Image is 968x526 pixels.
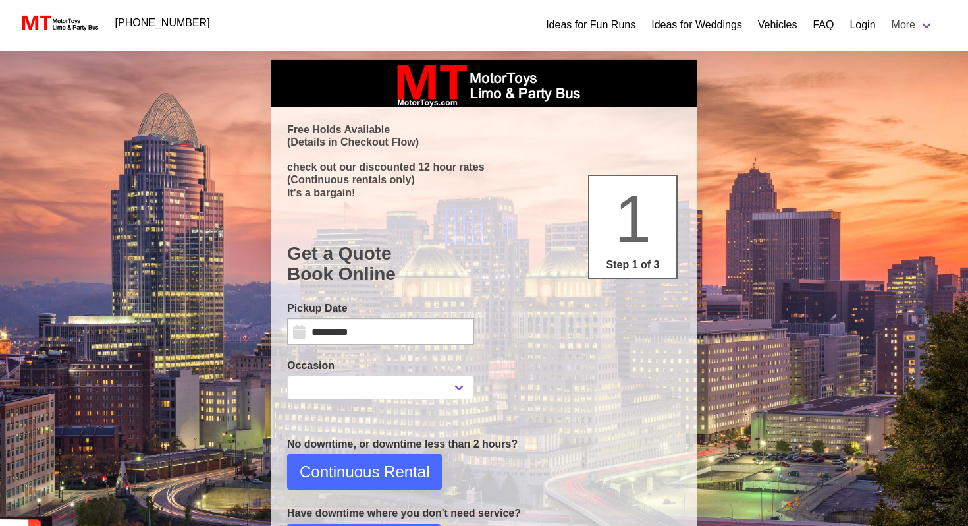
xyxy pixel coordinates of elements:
p: (Details in Checkout Flow) [287,136,681,148]
a: Ideas for Weddings [651,17,742,33]
p: Have downtime where you don't need service? [287,506,681,521]
p: (Continuous rentals only) [287,173,681,186]
span: Continuous Rental [300,460,429,484]
a: Ideas for Fun Runs [546,17,635,33]
p: Step 1 of 3 [595,257,671,273]
a: FAQ [813,17,834,33]
h1: Get a Quote Book Online [287,243,681,285]
a: Login [849,17,875,33]
span: 1 [614,182,651,256]
label: Pickup Date [287,301,474,316]
p: It's a bargain! [287,187,681,199]
img: MotorToys Logo [18,14,99,32]
a: [PHONE_NUMBER] [107,10,218,36]
button: Continuous Rental [287,454,442,490]
p: Free Holds Available [287,123,681,136]
p: No downtime, or downtime less than 2 hours? [287,436,681,452]
img: box_logo_brand.jpeg [385,60,583,107]
a: More [884,12,942,38]
p: check out our discounted 12 hour rates [287,161,681,173]
label: Occasion [287,358,474,374]
a: Vehicles [758,17,797,33]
